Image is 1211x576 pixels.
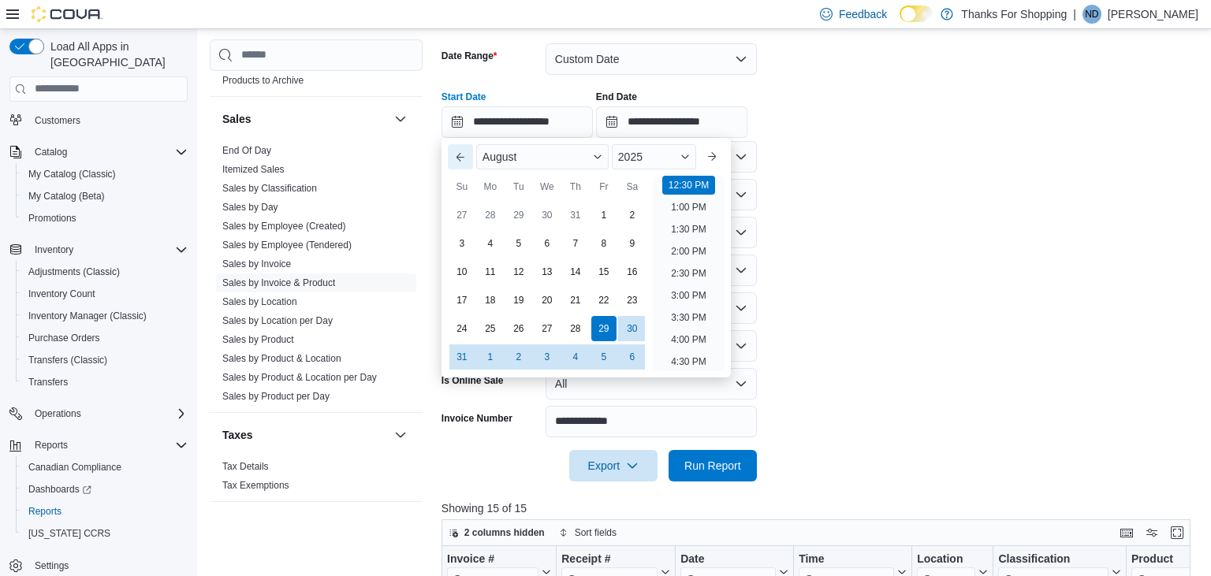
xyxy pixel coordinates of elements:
p: | [1073,5,1076,24]
span: Reports [28,505,61,518]
div: Fr [591,174,617,199]
div: day-27 [535,316,560,341]
div: day-22 [591,288,617,313]
p: [PERSON_NAME] [1108,5,1198,24]
a: Sales by Invoice & Product [222,277,335,288]
div: Location [917,552,975,567]
span: ND [1085,5,1098,24]
button: Reports [16,500,194,522]
button: Inventory Count [16,283,194,305]
div: Invoice # [447,552,538,567]
button: All [546,368,757,399]
button: Taxes [222,427,388,443]
span: Load All Apps in [GEOGRAPHIC_DATA] [44,39,188,70]
a: Dashboards [16,478,194,500]
button: Inventory [3,239,194,261]
span: Sales by Invoice & Product [222,277,335,289]
a: Sales by Location [222,296,297,307]
button: Operations [28,404,88,423]
a: End Of Day [222,145,271,156]
div: day-9 [620,231,645,256]
label: Start Date [442,91,486,103]
span: Dashboards [28,483,91,496]
div: Th [563,174,588,199]
div: Classification [998,552,1109,567]
button: Transfers [16,371,194,393]
div: Tu [506,174,531,199]
div: day-31 [449,344,475,370]
div: Sales [210,141,423,412]
button: Inventory Manager (Classic) [16,305,194,327]
div: Time [799,552,894,567]
span: Transfers (Classic) [22,351,188,370]
div: day-14 [563,259,588,284]
div: day-6 [620,344,645,370]
button: [US_STATE] CCRS [16,522,194,544]
div: day-28 [563,316,588,341]
button: Run Report [669,450,757,481]
span: Sales by Product [222,333,294,346]
div: day-4 [563,344,588,370]
label: Date Range [442,50,497,62]
div: Button. Open the month selector. August is currently selected. [476,144,609,169]
button: Adjustments (Classic) [16,261,194,283]
span: Washington CCRS [22,524,188,543]
div: day-7 [563,231,588,256]
span: Inventory Count [22,284,188,303]
span: Itemized Sales [222,163,285,176]
span: Inventory [35,243,73,256]
a: My Catalog (Beta) [22,187,111,206]
div: day-21 [563,288,588,313]
button: Display options [1142,523,1161,542]
button: Sort fields [553,523,623,542]
div: day-29 [591,316,617,341]
div: day-16 [620,259,645,284]
a: Dashboards [22,480,98,499]
span: Customers [28,110,188,130]
span: Catalog [28,143,188,162]
div: day-5 [506,231,531,256]
div: day-24 [449,316,475,341]
div: day-15 [591,259,617,284]
span: Inventory [28,240,188,259]
div: August, 2025 [448,201,646,371]
div: day-29 [506,203,531,228]
span: Products to Archive [222,74,304,87]
ul: Time [653,176,725,371]
a: Sales by Product & Location per Day [222,372,377,383]
div: day-12 [506,259,531,284]
button: 2 columns hidden [442,523,551,542]
a: Inventory Manager (Classic) [22,307,153,325]
div: day-31 [563,203,588,228]
span: Dashboards [22,480,188,499]
a: Adjustments (Classic) [22,262,126,281]
a: Settings [28,556,75,575]
span: Sales by Employee (Tendered) [222,239,352,251]
div: Taxes [210,457,423,501]
div: day-5 [591,344,617,370]
div: day-3 [535,344,560,370]
span: Catalog [35,146,67,158]
span: Promotions [22,209,188,228]
span: Sales by Classification [222,182,317,195]
button: My Catalog (Classic) [16,163,194,185]
li: 3:30 PM [665,308,713,327]
a: Sales by Product [222,334,294,345]
button: Taxes [391,425,410,444]
div: day-1 [478,344,503,370]
span: Purchase Orders [22,329,188,347]
button: Open list of options [735,151,747,163]
button: Promotions [16,207,194,229]
span: Inventory Manager (Classic) [28,310,147,322]
label: Invoice Number [442,412,512,425]
a: Customers [28,111,87,130]
span: Customers [35,114,80,127]
span: Sales by Location [222,295,297,308]
div: We [535,174,560,199]
div: Su [449,174,475,199]
span: End Of Day [222,144,271,157]
div: day-11 [478,259,503,284]
button: Enter fullscreen [1168,523,1187,542]
span: Sales by Product per Day [222,390,330,403]
li: 4:30 PM [665,352,713,371]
